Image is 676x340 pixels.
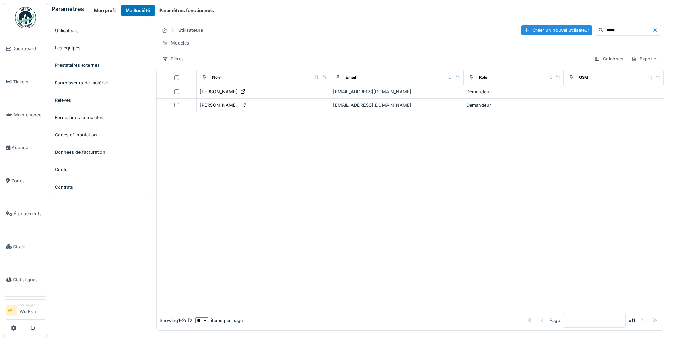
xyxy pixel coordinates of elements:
a: Maintenance [3,98,48,131]
div: Colonnes [591,54,627,64]
div: Créer un nouvel utilisateur [521,25,592,35]
div: Manager [19,303,45,308]
button: Paramètres fonctionnels [155,5,218,16]
li: WF [6,305,17,316]
a: Codes d'imputation [52,126,149,143]
div: Email [346,75,356,81]
button: Mon profil [89,5,121,16]
span: Stock [13,244,45,250]
strong: of 1 [629,317,635,324]
div: Demandeur [466,102,561,109]
div: Demandeur [466,88,561,95]
div: Rôle [479,75,488,81]
div: Modèles [159,38,192,48]
a: Équipements [3,197,48,230]
a: Données de facturation [52,143,149,161]
span: Maintenance [14,111,45,118]
h6: Paramètres [52,6,84,12]
div: Showing 1 - 2 of 2 [159,317,192,324]
a: Fournisseurs de matériel [52,74,149,92]
span: Statistiques [13,276,45,283]
div: Exporter [628,54,661,64]
a: Agenda [3,131,48,164]
a: Relevés [52,92,149,109]
span: Tickets [13,78,45,85]
a: Tickets [3,65,48,98]
a: Prestataires externes [52,57,149,74]
a: Zones [3,164,48,197]
li: Ws Fsh [19,303,45,318]
a: Dashboard [3,32,48,65]
span: Zones [11,177,45,184]
a: Coûts [52,161,149,178]
div: Nom [212,75,221,81]
a: Formulaires complétés [52,109,149,126]
a: Statistiques [3,263,48,296]
div: Page [549,317,560,324]
div: [EMAIL_ADDRESS][DOMAIN_NAME] [333,88,461,95]
a: Stock [3,230,48,263]
button: Ma Société [121,5,155,16]
span: Dashboard [12,45,45,52]
span: Équipements [14,210,45,217]
div: [PERSON_NAME] [200,102,238,109]
div: GSM [579,75,588,81]
div: [PERSON_NAME] [200,88,238,95]
span: Agenda [12,144,45,151]
strong: Utilisateurs [175,27,206,34]
a: Contrats [52,178,149,196]
div: Filtres [159,54,187,64]
div: items per page [195,317,243,324]
a: WF ManagerWs Fsh [6,303,45,320]
div: [EMAIL_ADDRESS][DOMAIN_NAME] [333,102,461,109]
a: Utilisateurs [52,22,149,39]
img: Badge_color-CXgf-gQk.svg [15,7,36,28]
a: Les équipes [52,39,149,57]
